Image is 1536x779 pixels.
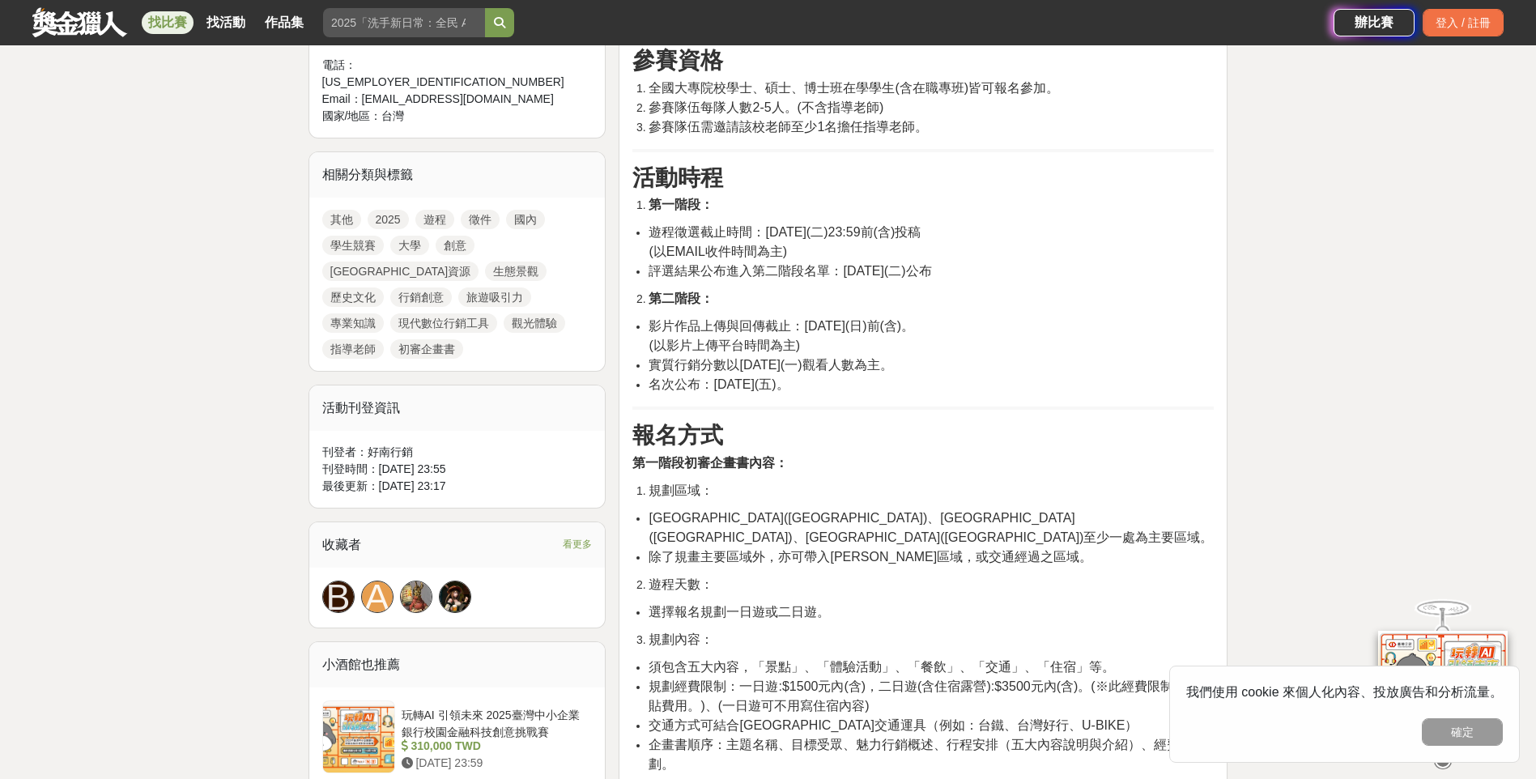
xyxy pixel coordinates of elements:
a: 現代數位行銷工具 [390,313,497,333]
strong: 第一階段： [649,198,713,211]
span: 選擇報名規劃一日遊或二日遊。 [649,605,830,619]
a: 遊程 [415,210,454,229]
div: 登入 / 註冊 [1423,9,1504,36]
div: Email： [EMAIL_ADDRESS][DOMAIN_NAME] [322,91,564,108]
a: 找比賽 [142,11,194,34]
span: 規劃經費限制：一日遊:$1500元內(含)，二日遊(含住宿露營):$3500元內(含)。(※此經費限制並非補貼費用。)、(一日遊可不用寫住宿內容) [649,679,1211,713]
span: 遊程天數： [649,577,713,591]
span: 我們使用 cookie 來個人化內容、投放廣告和分析流量。 [1186,685,1503,699]
strong: 參賽資格 [632,48,723,73]
span: 影片作品上傳與回傳截止：[DATE](日)前(含)。 [649,319,914,333]
div: [DATE] 23:59 [402,755,586,772]
span: 國家/地區： [322,109,382,122]
span: 收藏者 [322,538,361,551]
a: 觀光體驗 [504,313,565,333]
a: 指導老師 [322,339,384,359]
a: 辦比賽 [1334,9,1415,36]
a: 旅遊吸引力 [458,287,531,307]
a: 大學 [390,236,429,255]
div: 310,000 TWD [402,738,586,755]
a: 國內 [506,210,545,229]
div: 電話： [US_EMPLOYER_IDENTIFICATION_NUMBER] [322,57,564,91]
span: 全國大專院校學士、碩士、博士班在學學生(含在職專班)皆可報名參加。 [649,81,1059,95]
img: Avatar [401,581,432,612]
a: 玩轉AI 引領未來 2025臺灣中小企業銀行校園金融科技創意挑戰賽 310,000 TWD [DATE] 23:59 [322,700,593,773]
span: 看更多 [563,535,592,553]
div: 刊登者： 好南行銷 [322,444,593,461]
span: 規劃內容： [649,632,713,646]
span: 遊程徵選截止時間：[DATE](二)23:59前(含)投稿 [649,225,921,239]
a: Avatar [400,581,432,613]
a: 創意 [436,236,474,255]
button: 確定 [1422,718,1503,746]
span: 須包含五大內容，「景點」、「體驗活動」、「餐飲」、「交通」、「住宿」等。 [649,660,1115,674]
a: 學生競賽 [322,236,384,255]
a: A [361,581,394,613]
div: 小酒館也推薦 [309,642,606,687]
a: B [322,581,355,613]
span: [GEOGRAPHIC_DATA]([GEOGRAPHIC_DATA])、[GEOGRAPHIC_DATA]([GEOGRAPHIC_DATA])、[GEOGRAPHIC_DATA]([GEOG... [649,511,1213,544]
a: 生態景觀 [485,262,547,281]
a: 找活動 [200,11,252,34]
a: [GEOGRAPHIC_DATA]資源 [322,262,479,281]
a: 歷史文化 [322,287,384,307]
div: 相關分類與標籤 [309,152,606,198]
a: 徵件 [461,210,500,229]
span: 交通方式可結合[GEOGRAPHIC_DATA]交通運具（例如：台鐵、台灣好行、U-BIKE） [649,718,1138,732]
span: (以影片上傳平台時間為主) [649,338,800,352]
a: 專業知識 [322,313,384,333]
span: 規劃區域： [649,483,713,497]
span: 實質行銷分數以[DATE](一)觀看人數為主。 [649,358,892,372]
span: 參賽隊伍需邀請該校老師至少1名擔任指導老師。 [649,120,928,134]
strong: 報名方式 [632,423,723,448]
img: d2146d9a-e6f6-4337-9592-8cefde37ba6b.png [1378,631,1508,739]
span: 參賽隊伍每隊人數2-5人。(不含指導老師) [649,100,883,114]
strong: 活動時程 [632,165,723,190]
a: 行銷創意 [390,287,452,307]
div: 最後更新： [DATE] 23:17 [322,478,593,495]
span: (以EMAIL收件時間為主) [649,245,787,258]
strong: 第一階段初審企畫書內容： [632,456,788,470]
div: 刊登時間： [DATE] 23:55 [322,461,593,478]
span: 評選結果公布進入第二階段名單：[DATE](二)公布 [649,264,931,278]
a: 2025 [368,210,409,229]
div: 活動刊登資訊 [309,385,606,431]
input: 2025「洗手新日常：全民 ALL IN」洗手歌全台徵選 [323,8,485,37]
a: 作品集 [258,11,310,34]
span: 除了規畫主要區域外，亦可帶入[PERSON_NAME]區域，或交通經過之區域。 [649,550,1092,564]
strong: 第二階段： [649,292,713,305]
span: 名次公布：[DATE](五)。 [649,377,789,391]
a: 初審企畫書 [390,339,463,359]
span: 台灣 [381,109,404,122]
a: 其他 [322,210,361,229]
span: 企畫書順序：主題名稱、目標受眾、魅力行銷概述、行程安排（五大內容說明與介紹）、經費規劃。 [649,738,1193,771]
a: Avatar [439,581,471,613]
div: 玩轉AI 引領未來 2025臺灣中小企業銀行校園金融科技創意挑戰賽 [402,707,586,738]
img: Avatar [440,581,470,612]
